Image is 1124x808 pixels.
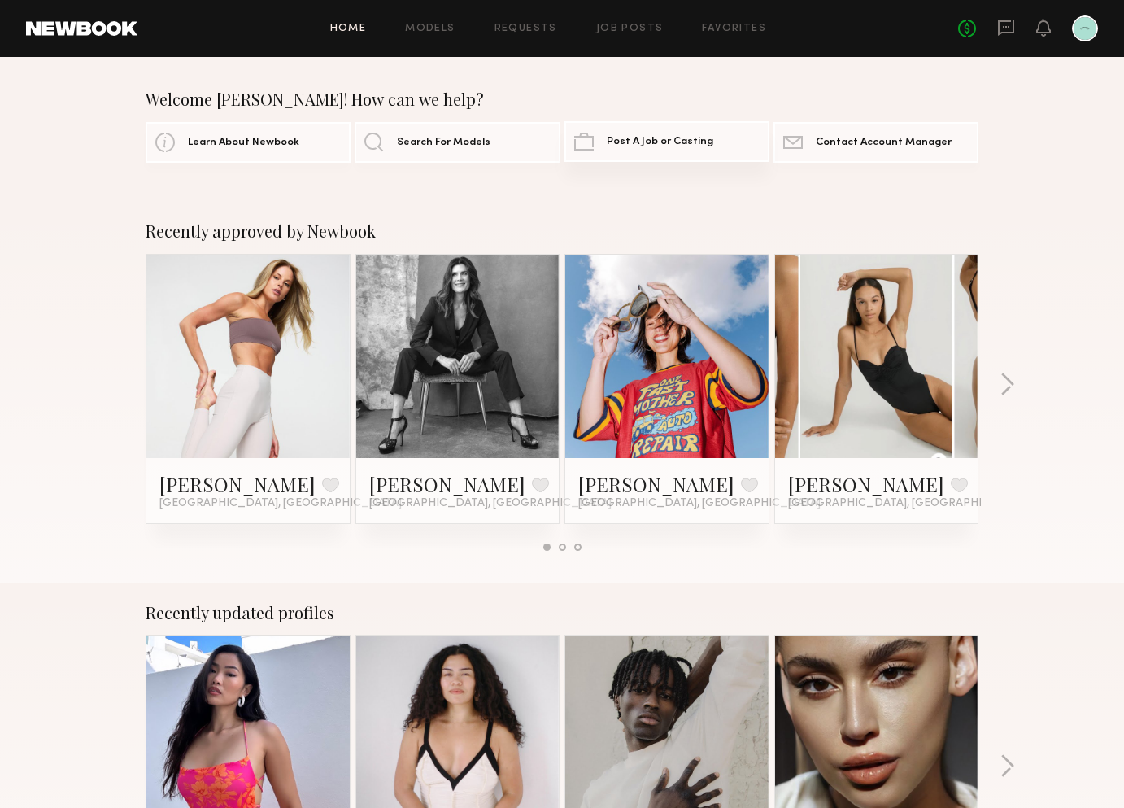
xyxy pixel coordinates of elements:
span: Learn About Newbook [188,138,299,148]
a: Models [405,24,455,34]
span: Post A Job or Casting [607,137,713,147]
a: [PERSON_NAME] [159,471,316,497]
span: [GEOGRAPHIC_DATA], [GEOGRAPHIC_DATA] [578,497,821,510]
span: [GEOGRAPHIC_DATA], [GEOGRAPHIC_DATA] [369,497,612,510]
div: Recently approved by Newbook [146,221,978,241]
a: [PERSON_NAME] [788,471,944,497]
div: Welcome [PERSON_NAME]! How can we help? [146,90,978,109]
a: Home [330,24,367,34]
a: Search For Models [355,122,560,163]
a: Post A Job or Casting [564,121,769,162]
a: Job Posts [596,24,664,34]
a: Favorites [702,24,766,34]
a: Contact Account Manager [773,122,978,163]
span: [GEOGRAPHIC_DATA], [GEOGRAPHIC_DATA] [159,497,402,510]
a: Learn About Newbook [146,122,351,163]
span: Search For Models [397,138,490,148]
span: [GEOGRAPHIC_DATA], [GEOGRAPHIC_DATA] [788,497,1030,510]
span: Contact Account Manager [816,138,952,148]
a: [PERSON_NAME] [369,471,525,497]
a: Requests [494,24,557,34]
a: [PERSON_NAME] [578,471,734,497]
div: Recently updated profiles [146,603,978,622]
